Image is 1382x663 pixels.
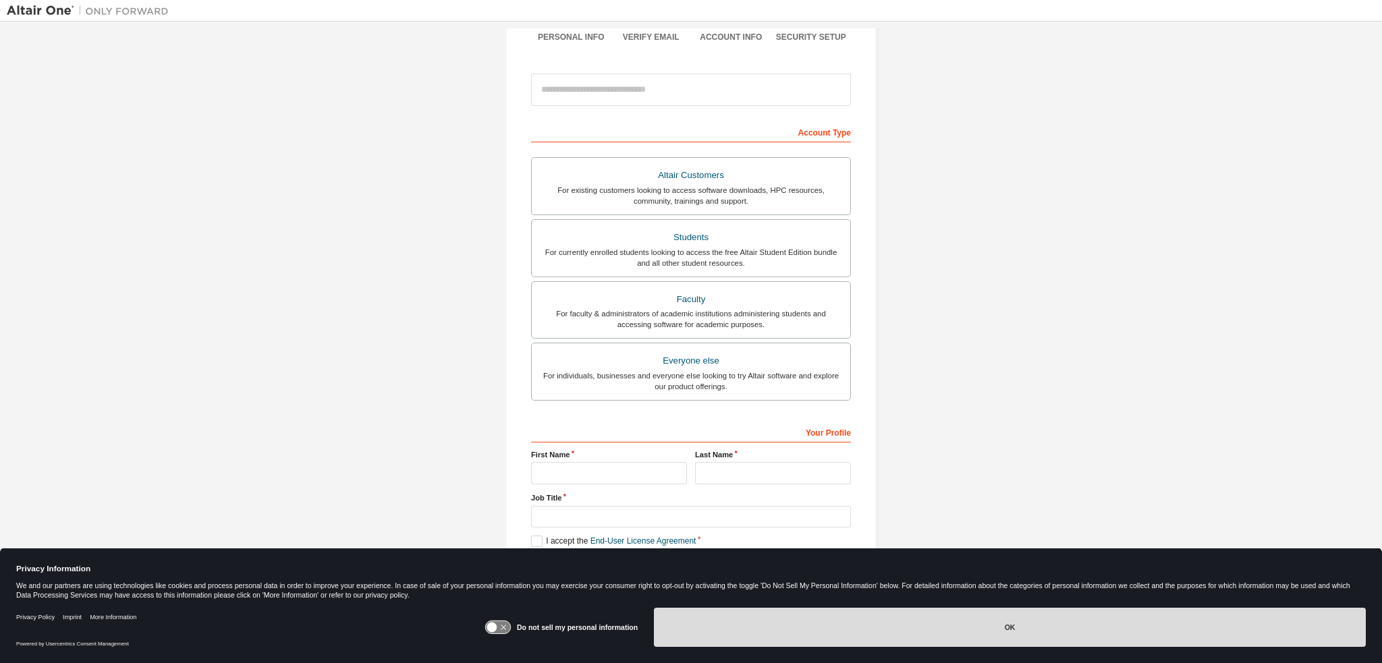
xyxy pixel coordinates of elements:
[540,351,842,370] div: Everyone else
[540,370,842,392] div: For individuals, businesses and everyone else looking to try Altair software and explore our prod...
[540,308,842,330] div: For faculty & administrators of academic institutions administering students and accessing softwa...
[540,247,842,268] div: For currently enrolled students looking to access the free Altair Student Edition bundle and all ...
[771,32,852,42] div: Security Setup
[691,32,771,42] div: Account Info
[590,536,696,546] a: End-User License Agreement
[695,449,851,460] label: Last Name
[540,185,842,206] div: For existing customers looking to access software downloads, HPC resources, community, trainings ...
[611,32,692,42] div: Verify Email
[7,4,175,18] img: Altair One
[540,166,842,185] div: Altair Customers
[531,32,611,42] div: Personal Info
[531,536,696,547] label: I accept the
[531,492,851,503] label: Job Title
[531,121,851,142] div: Account Type
[531,421,851,442] div: Your Profile
[540,290,842,309] div: Faculty
[540,228,842,247] div: Students
[531,449,687,460] label: First Name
